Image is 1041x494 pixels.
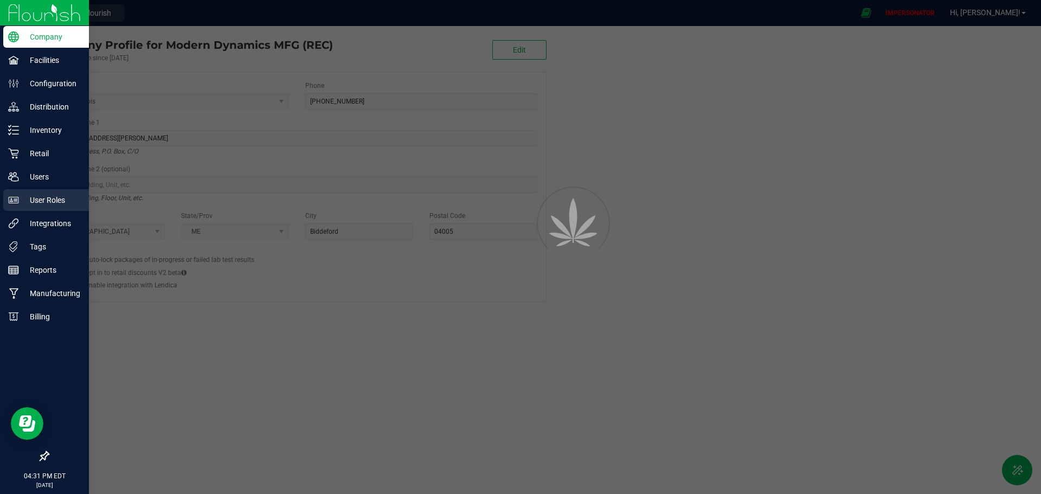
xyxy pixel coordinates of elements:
[19,77,84,90] p: Configuration
[5,471,84,481] p: 04:31 PM EDT
[8,125,19,136] inline-svg: Inventory
[8,171,19,182] inline-svg: Users
[8,31,19,42] inline-svg: Company
[19,240,84,253] p: Tags
[8,195,19,206] inline-svg: User Roles
[19,30,84,43] p: Company
[8,265,19,275] inline-svg: Reports
[8,218,19,229] inline-svg: Integrations
[8,78,19,89] inline-svg: Configuration
[11,407,43,440] iframe: Resource center
[8,55,19,66] inline-svg: Facilities
[19,100,84,113] p: Distribution
[8,311,19,322] inline-svg: Billing
[19,310,84,323] p: Billing
[5,481,84,489] p: [DATE]
[8,101,19,112] inline-svg: Distribution
[8,148,19,159] inline-svg: Retail
[8,288,19,299] inline-svg: Manufacturing
[19,264,84,277] p: Reports
[8,241,19,252] inline-svg: Tags
[19,54,84,67] p: Facilities
[19,194,84,207] p: User Roles
[19,287,84,300] p: Manufacturing
[19,217,84,230] p: Integrations
[19,147,84,160] p: Retail
[19,124,84,137] p: Inventory
[19,170,84,183] p: Users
